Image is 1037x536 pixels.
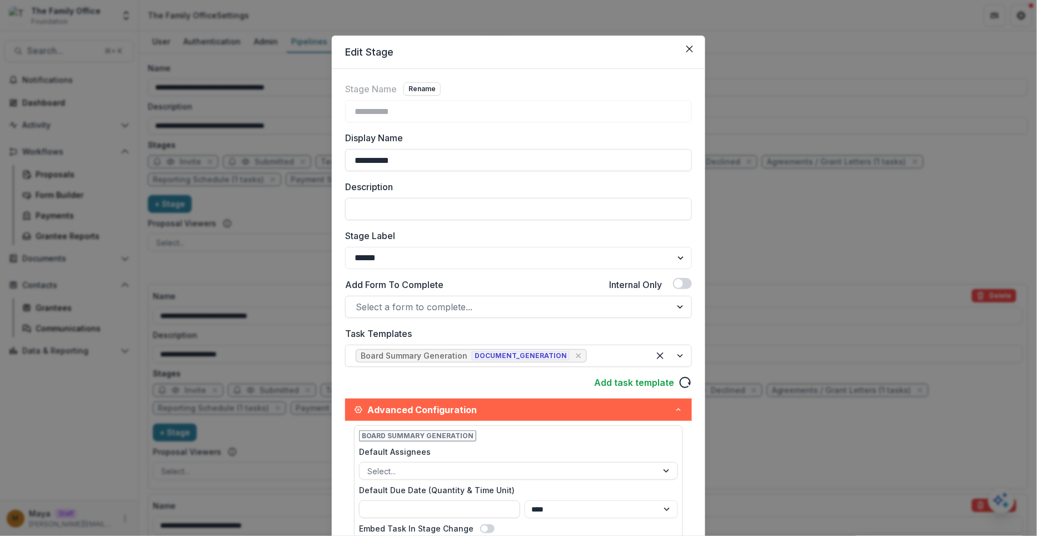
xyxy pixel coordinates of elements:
[345,229,685,242] label: Stage Label
[359,430,476,441] span: Board Summary Generation
[345,180,685,193] label: Description
[332,36,705,69] header: Edit Stage
[359,523,473,534] label: Embed Task In Stage Change
[345,399,692,421] button: Advanced Configuration
[345,82,397,96] label: Stage Name
[361,351,467,361] div: Board Summary Generation
[472,351,570,360] span: DOCUMENT_GENERATION
[573,350,584,361] div: Remove [object Object]
[681,40,699,58] button: Close
[367,403,674,416] span: Advanced Configuration
[594,376,674,389] a: Add task template
[609,278,662,291] label: Internal Only
[345,131,685,145] label: Display Name
[403,82,441,96] button: Rename
[359,484,671,496] label: Default Due Date (Quantity & Time Unit)
[359,446,431,458] label: Default Assignees
[651,347,669,365] div: Clear selected options
[345,327,685,340] label: Task Templates
[345,278,443,291] label: Add Form To Complete
[679,376,692,389] svg: reload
